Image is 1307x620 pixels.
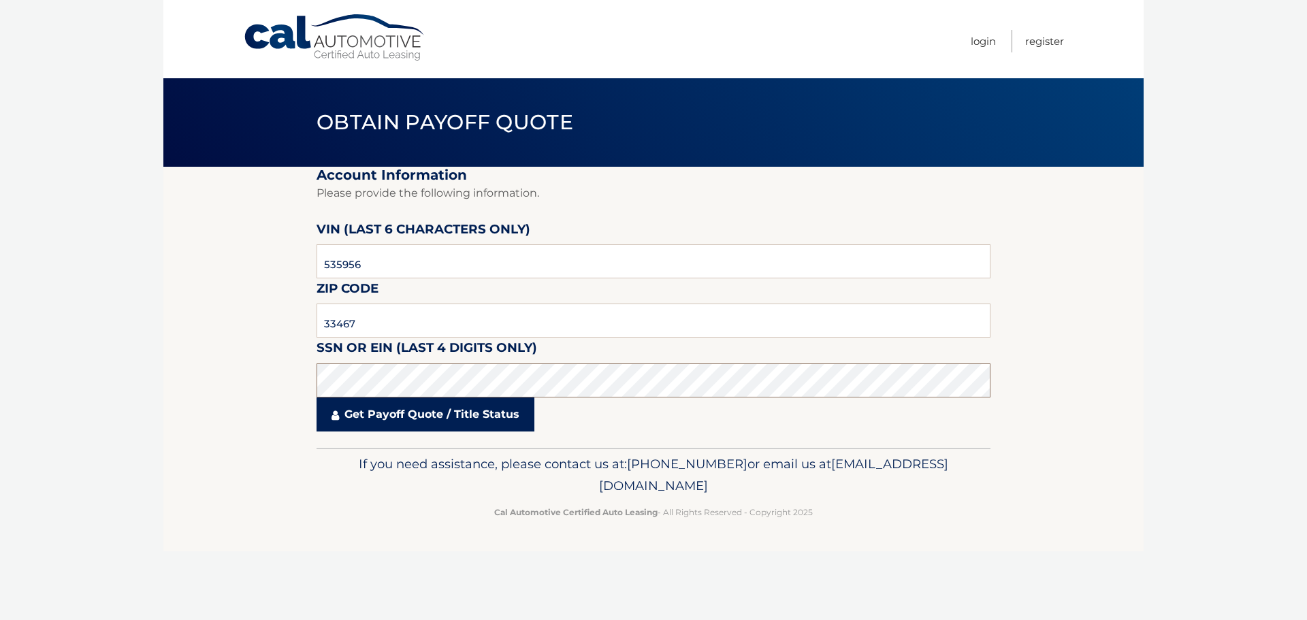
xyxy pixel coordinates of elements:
[325,505,982,519] p: - All Rights Reserved - Copyright 2025
[325,453,982,497] p: If you need assistance, please contact us at: or email us at
[243,14,427,62] a: Cal Automotive
[317,184,990,203] p: Please provide the following information.
[317,338,537,363] label: SSN or EIN (last 4 digits only)
[317,167,990,184] h2: Account Information
[317,278,378,304] label: Zip Code
[1025,30,1064,52] a: Register
[317,110,573,135] span: Obtain Payoff Quote
[971,30,996,52] a: Login
[317,219,530,244] label: VIN (last 6 characters only)
[494,507,658,517] strong: Cal Automotive Certified Auto Leasing
[317,397,534,431] a: Get Payoff Quote / Title Status
[627,456,747,472] span: [PHONE_NUMBER]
